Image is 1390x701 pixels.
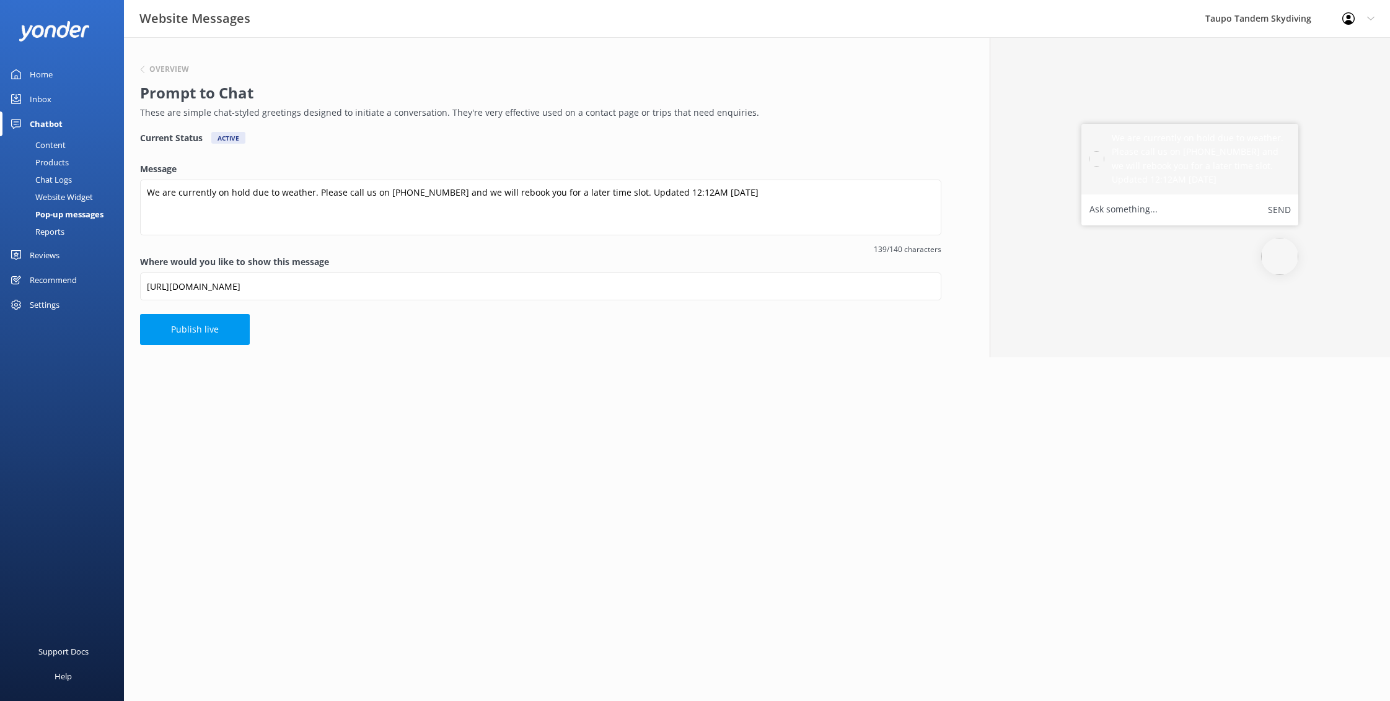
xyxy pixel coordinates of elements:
div: Pop-up messages [7,206,103,223]
h3: Website Messages [139,9,250,28]
img: yonder-white-logo.png [19,21,90,41]
a: Pop-up messages [7,206,124,223]
button: Send [1268,202,1291,218]
div: Recommend [30,268,77,292]
p: These are simple chat-styled greetings designed to initiate a conversation. They're very effectiv... [140,106,935,120]
div: Reports [7,223,64,240]
button: Overview [140,66,189,73]
a: Content [7,136,124,154]
a: Reports [7,223,124,240]
div: Help [55,664,72,689]
h5: We are currently on hold due to weather. Please call us on [PHONE_NUMBER] and we will rebook you ... [1112,131,1291,187]
h6: Overview [149,66,189,73]
div: Settings [30,292,59,317]
div: Website Widget [7,188,93,206]
div: Home [30,62,53,87]
a: Website Widget [7,188,124,206]
div: Support Docs [38,639,89,664]
label: Ask something... [1089,202,1158,218]
span: 139/140 characters [140,243,941,255]
div: Products [7,154,69,171]
h2: Prompt to Chat [140,81,935,105]
label: Where would you like to show this message [140,255,941,269]
div: Chatbot [30,111,63,136]
button: Publish live [140,314,250,345]
a: Chat Logs [7,171,124,188]
div: Chat Logs [7,171,72,188]
div: Content [7,136,66,154]
label: Message [140,162,941,176]
textarea: We are currently on hold due to weather. Please call us on [PHONE_NUMBER] and we will rebook you ... [140,180,941,235]
div: Active [211,132,245,144]
h4: Current Status [140,132,203,144]
a: Products [7,154,124,171]
div: Inbox [30,87,51,111]
div: Reviews [30,243,59,268]
input: https://www.example.com/page [140,272,941,300]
